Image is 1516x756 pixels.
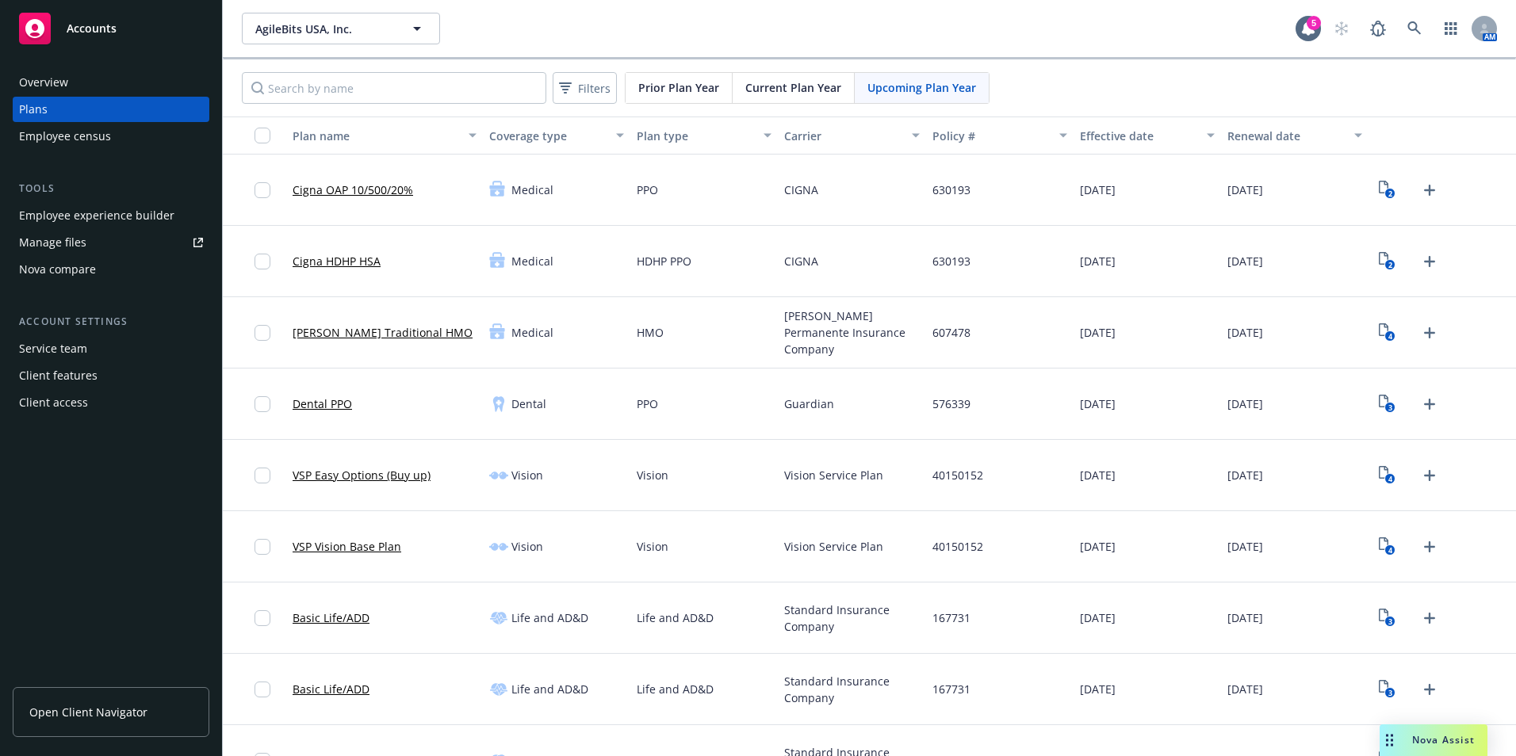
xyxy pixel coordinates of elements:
[1417,677,1442,702] a: Upload Plan Documents
[1380,724,1487,756] button: Nova Assist
[784,601,919,635] span: Standard Insurance Company
[932,253,970,269] span: 630193
[293,467,431,483] a: VSP Easy Options (Buy up)
[1080,253,1116,269] span: [DATE]
[1417,249,1442,274] a: Upload Plan Documents
[932,181,970,198] span: 630193
[489,128,607,144] div: Coverage type
[778,116,925,155] button: Carrier
[13,257,209,282] a: Nova compare
[1388,189,1392,199] text: 2
[67,22,117,35] span: Accounts
[553,72,617,104] button: Filters
[1080,538,1116,555] span: [DATE]
[19,203,174,228] div: Employee experience builder
[1375,677,1400,702] a: View Plan Documents
[1080,395,1116,412] span: [DATE]
[637,324,664,341] span: HMO
[255,682,270,697] input: Toggle Row Selected
[1074,116,1221,155] button: Effective date
[1227,128,1345,144] div: Renewal date
[784,673,919,706] span: Standard Insurance Company
[1375,320,1400,346] a: View Plan Documents
[29,704,147,720] span: Open Client Navigator
[1080,128,1197,144] div: Effective date
[1362,13,1394,44] a: Report a Bug
[13,97,209,122] a: Plans
[13,181,209,197] div: Tools
[13,314,209,330] div: Account settings
[1388,474,1392,484] text: 4
[932,395,970,412] span: 576339
[932,128,1050,144] div: Policy #
[1388,331,1392,342] text: 4
[511,467,543,483] span: Vision
[1412,733,1475,746] span: Nova Assist
[637,128,754,144] div: Plan type
[255,539,270,555] input: Toggle Row Selected
[293,128,459,144] div: Plan name
[637,181,658,198] span: PPO
[1080,324,1116,341] span: [DATE]
[1417,391,1442,417] a: Upload Plan Documents
[13,124,209,149] a: Employee census
[255,325,270,341] input: Toggle Row Selected
[293,324,473,341] a: [PERSON_NAME] Traditional HMO
[19,97,48,122] div: Plans
[784,467,883,483] span: Vision Service Plan
[932,609,970,626] span: 167731
[1388,260,1392,270] text: 2
[1399,13,1430,44] a: Search
[13,390,209,415] a: Client access
[13,336,209,361] a: Service team
[784,128,902,144] div: Carrier
[19,390,88,415] div: Client access
[1375,463,1400,488] a: View Plan Documents
[255,610,270,626] input: Toggle Row Selected
[255,128,270,143] input: Select all
[13,6,209,51] a: Accounts
[578,80,611,97] span: Filters
[1388,545,1392,556] text: 4
[1388,688,1392,698] text: 3
[1227,681,1263,697] span: [DATE]
[784,395,834,412] span: Guardian
[242,13,440,44] button: AgileBits USA, Inc.
[1417,463,1442,488] a: Upload Plan Documents
[19,257,96,282] div: Nova compare
[1417,605,1442,631] a: Upload Plan Documents
[293,681,369,697] a: Basic Life/ADD
[293,181,413,198] a: Cigna OAP 10/500/20%
[1221,116,1369,155] button: Renewal date
[1227,253,1263,269] span: [DATE]
[637,467,668,483] span: Vision
[637,395,658,412] span: PPO
[242,72,546,104] input: Search by name
[293,253,381,269] a: Cigna HDHP HSA
[255,396,270,412] input: Toggle Row Selected
[1227,538,1263,555] span: [DATE]
[511,395,546,412] span: Dental
[1380,724,1399,756] div: Drag to move
[932,681,970,697] span: 167731
[1080,609,1116,626] span: [DATE]
[1375,534,1400,559] a: View Plan Documents
[1417,178,1442,203] a: Upload Plan Documents
[867,79,976,96] span: Upcoming Plan Year
[13,203,209,228] a: Employee experience builder
[255,468,270,483] input: Toggle Row Selected
[1388,403,1392,413] text: 3
[784,538,883,555] span: Vision Service Plan
[293,538,401,555] a: VSP Vision Base Plan
[637,681,714,697] span: Life and AD&D
[1307,16,1321,30] div: 5
[1227,395,1263,412] span: [DATE]
[926,116,1074,155] button: Policy #
[511,181,553,198] span: Medical
[483,116,630,155] button: Coverage type
[255,254,270,269] input: Toggle Row Selected
[784,253,818,269] span: CIGNA
[1375,178,1400,203] a: View Plan Documents
[293,609,369,626] a: Basic Life/ADD
[255,21,392,37] span: AgileBits USA, Inc.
